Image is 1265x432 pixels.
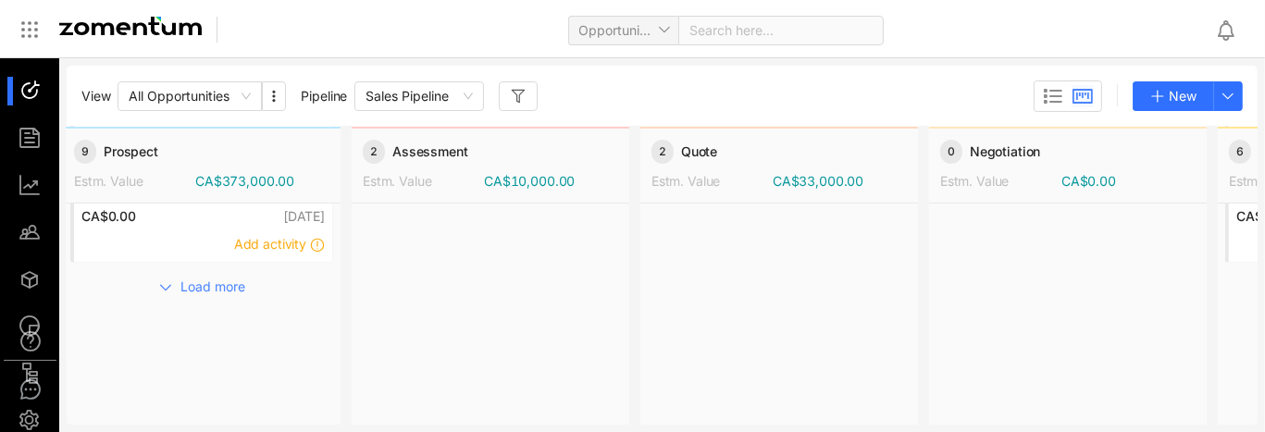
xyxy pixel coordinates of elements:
span: 2 [651,140,674,164]
span: Load more [180,277,245,297]
span: 6 [1229,140,1251,164]
span: Negotiation [970,142,1040,161]
span: [DATE] [283,208,325,224]
span: Estm. Value [363,173,431,189]
span: CA$373,000.00 [195,172,294,191]
span: Add activity [234,236,306,252]
span: Pipeline [301,87,347,105]
div: Notifications [1215,8,1252,51]
span: CA$0.00 [74,207,136,226]
span: CA$0.00 [1061,172,1116,191]
span: 2 [363,140,385,164]
span: Opportunity [579,17,669,44]
span: Estm. Value [74,173,143,189]
span: New [1169,86,1197,106]
span: Assessment [392,142,468,161]
span: CA$33,000.00 [773,172,863,191]
span: Prospect [104,142,158,161]
span: CA$10,000.00 [484,172,575,191]
span: View [81,87,110,105]
button: New [1133,81,1214,111]
span: All Opportunities [129,82,251,110]
span: Quote [681,142,717,161]
img: Zomentum Logo [59,17,202,35]
span: 9 [74,140,96,164]
span: Estm. Value [940,173,1009,189]
button: Load more [141,270,263,300]
span: 0 [940,140,962,164]
span: Estm. Value [651,173,720,189]
span: Sales Pipeline [366,82,473,110]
